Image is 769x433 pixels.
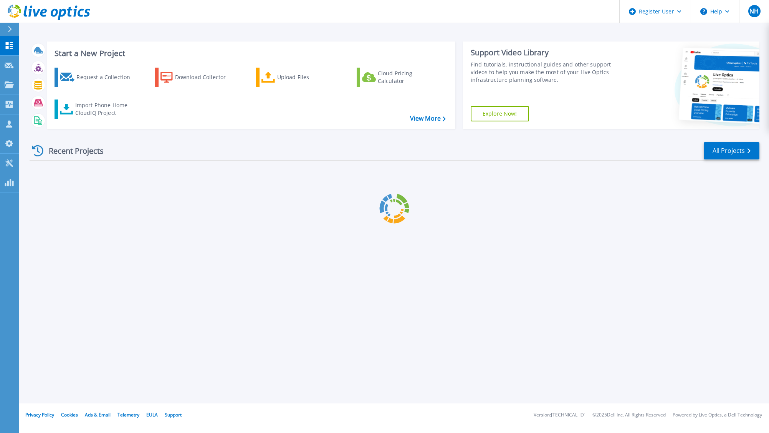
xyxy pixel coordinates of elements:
[471,106,529,121] a: Explore Now!
[277,70,339,85] div: Upload Files
[165,411,182,418] a: Support
[85,411,111,418] a: Ads & Email
[175,70,236,85] div: Download Collector
[592,413,666,418] li: © 2025 Dell Inc. All Rights Reserved
[673,413,762,418] li: Powered by Live Optics, a Dell Technology
[749,8,759,14] span: NH
[471,48,622,58] div: Support Video Library
[30,141,114,160] div: Recent Projects
[76,70,138,85] div: Request a Collection
[146,411,158,418] a: EULA
[155,68,241,87] a: Download Collector
[471,61,622,84] div: Find tutorials, instructional guides and other support videos to help you make the most of your L...
[61,411,78,418] a: Cookies
[55,49,445,58] h3: Start a New Project
[357,68,442,87] a: Cloud Pricing Calculator
[378,70,439,85] div: Cloud Pricing Calculator
[704,142,759,159] a: All Projects
[75,101,135,117] div: Import Phone Home CloudIQ Project
[256,68,342,87] a: Upload Files
[25,411,54,418] a: Privacy Policy
[534,413,585,418] li: Version: [TECHNICAL_ID]
[410,115,446,122] a: View More
[55,68,140,87] a: Request a Collection
[117,411,139,418] a: Telemetry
